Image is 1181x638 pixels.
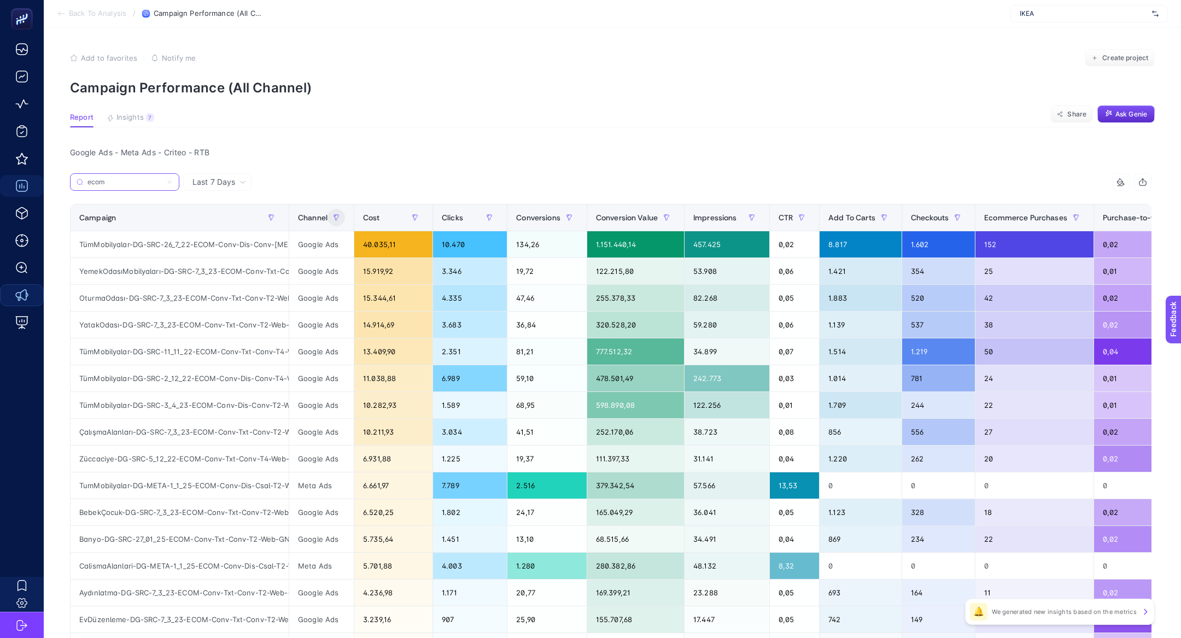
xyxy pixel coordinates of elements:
div: 0,06 [770,312,819,338]
div: CalismaAlanlari-DG-META-1_1_25-ECOM-Conv-Dis-Csal-T2-Web-CalismaAlanlari-ADV+ [71,553,289,579]
div: 10.470 [433,231,507,257]
div: 0,05 [770,606,819,633]
div: 13,53 [770,472,819,499]
div: Banyo-DG-SRC-27_01_25-ECOM-Conv-Txt-Conv-T2-Web-GNRCBanyo [71,526,289,552]
div: 36,84 [507,312,587,338]
div: Google Ads [289,606,354,633]
div: 0 [975,553,1094,579]
div: 155.707,68 [587,606,684,633]
div: 17.447 [685,606,769,633]
div: 234 [902,526,975,552]
span: Notify me [162,54,196,62]
div: Google Ads [289,231,354,257]
div: Meta Ads [289,472,354,499]
div: YatakOdası-DG-SRC-7_3_23-ECOM-Conv-Txt-Conv-T2-Web-GNRCYatakOdası [71,312,289,338]
div: 3.683 [433,312,507,338]
span: Checkouts [911,213,949,222]
div: 1.123 [820,499,902,525]
div: Google Ads [289,365,354,391]
div: 6.520,25 [354,499,432,525]
div: 1.589 [433,392,507,418]
div: 68.515,66 [587,526,684,552]
div: 1.514 [820,338,902,365]
div: 7.789 [433,472,507,499]
div: 0,07 [770,338,819,365]
div: 42 [975,285,1094,311]
div: 1.602 [902,231,975,257]
div: Google Ads [289,499,354,525]
div: 1.883 [820,285,902,311]
div: 38 [975,312,1094,338]
div: 11.038,88 [354,365,432,391]
div: 164 [902,580,975,606]
div: TümMobilyalar-DG-SRC-11_11_22-ECOM-Conv-Txt-Conv-T4-Web-GnrcRDSA [71,338,289,365]
div: 11 [975,580,1094,606]
div: 18 [975,499,1094,525]
div: 15.919,92 [354,258,432,284]
div: 23.288 [685,580,769,606]
span: Ecommerce Purchases [984,213,1067,222]
div: 1.280 [507,553,587,579]
div: 0,08 [770,419,819,445]
button: Notify me [151,54,196,62]
div: 6.931,88 [354,446,432,472]
div: 14.914,69 [354,312,432,338]
div: 8,32 [770,553,819,579]
div: 5.701,88 [354,553,432,579]
span: Clicks [442,213,463,222]
div: 169.399,21 [587,580,684,606]
div: 1.151.440,14 [587,231,684,257]
div: 5.735,64 [354,526,432,552]
div: Google Ads [289,392,354,418]
img: svg%3e [1152,8,1159,19]
div: 0,04 [770,526,819,552]
div: 1.709 [820,392,902,418]
div: 1.451 [433,526,507,552]
div: 3.034 [433,419,507,445]
span: Campaign [79,213,116,222]
div: 0 [902,553,975,579]
div: 27 [975,419,1094,445]
div: 0,06 [770,258,819,284]
span: Share [1067,110,1086,119]
span: Back To Analysis [69,9,126,18]
div: 6.989 [433,365,507,391]
div: YemekOdasıMobilyaları-DG-SRC-7_3_23-ECOM-Conv-Txt-Conv-T2-Web-GNRCYemekOdası [71,258,289,284]
div: 693 [820,580,902,606]
div: 6.661,97 [354,472,432,499]
div: 152 [975,231,1094,257]
span: / [133,9,136,17]
div: 478.501,49 [587,365,684,391]
div: BebekÇocuk-DG-SRC-7_3_23-ECOM-Conv-Txt-Conv-T2-Web-GNRCÇocuk [71,499,289,525]
span: Create project [1102,54,1148,62]
span: Conversion Value [596,213,658,222]
p: We generated new insights based on the metrics [992,607,1137,616]
span: Cost [363,213,380,222]
div: 1.014 [820,365,902,391]
div: 907 [433,606,507,633]
button: Share [1050,106,1093,123]
div: 53.908 [685,258,769,284]
div: 1.219 [902,338,975,365]
button: Add to favorites [70,54,137,62]
div: 59,10 [507,365,587,391]
div: 869 [820,526,902,552]
div: Google Ads [289,312,354,338]
div: 537 [902,312,975,338]
div: 0,03 [770,365,819,391]
div: Aydınlatma-DG-SRC-7_3_23-ECOM-Conv-Txt-Conv-T2-Web-GNRCAydınlatma [71,580,289,606]
div: 1.171 [433,580,507,606]
div: 0,05 [770,285,819,311]
button: Ask Genie [1097,106,1155,123]
div: TümMobilyalar-DG-SRC-3_4_23-ECOM-Conv-Dis-Conv-T2-Web-PMAX-ÇalışmaAlanları [71,392,289,418]
div: 19,37 [507,446,587,472]
div: 20,77 [507,580,587,606]
div: 13,10 [507,526,587,552]
span: CTR [779,213,793,222]
div: 31.141 [685,446,769,472]
div: 81,21 [507,338,587,365]
div: 2.351 [433,338,507,365]
div: 0,01 [770,392,819,418]
p: Campaign Performance (All Channel) [70,80,1155,96]
div: TümMobilyalar-DG-SRC-26_7_22-ECOM-Conv-Dis-Conv-[MEDICAL_DATA]-Web-PMaxSmartShoppingNewFeed [71,231,289,257]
